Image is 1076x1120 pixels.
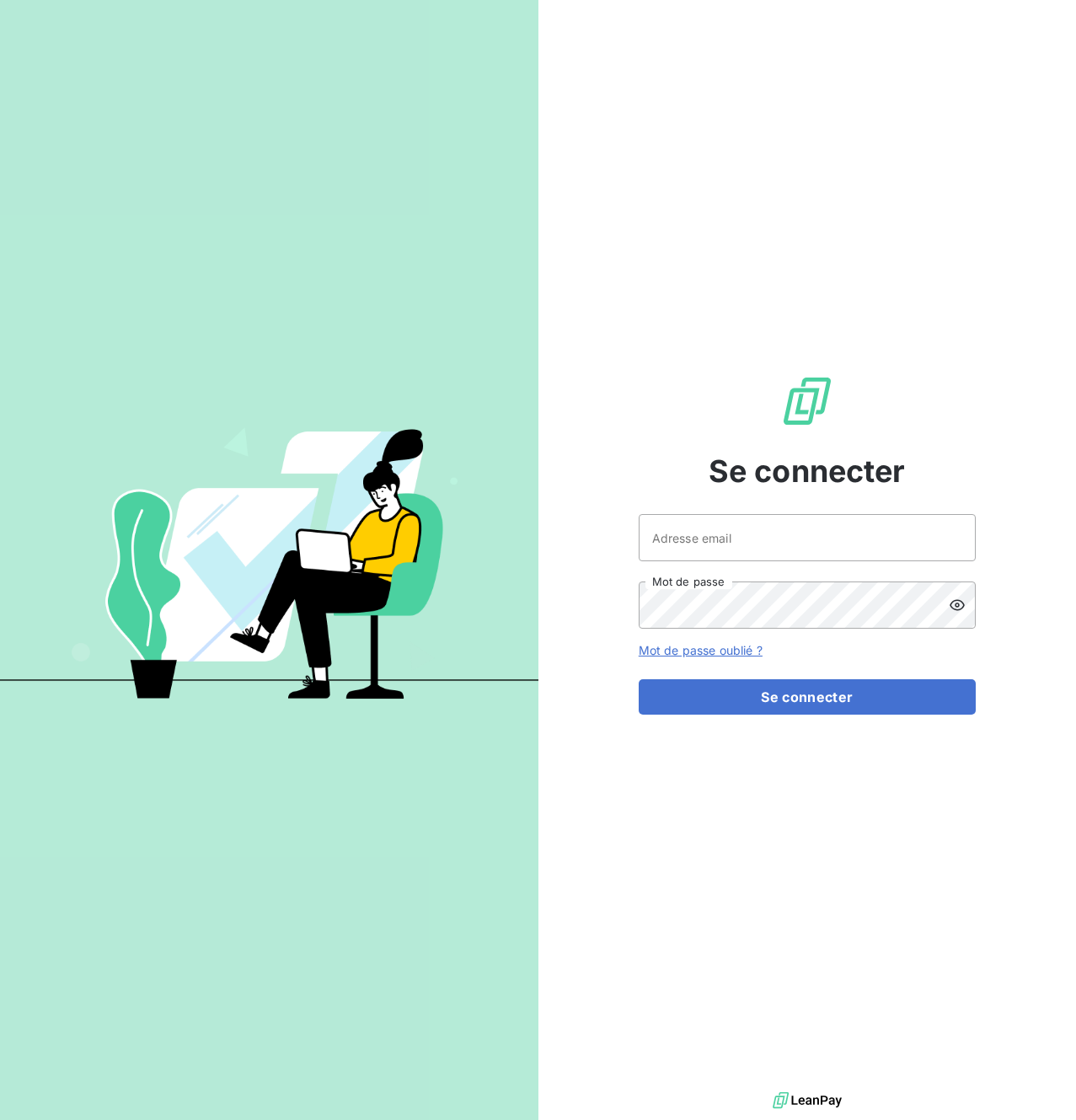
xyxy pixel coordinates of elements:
input: placeholder [639,514,976,561]
img: Logo LeanPay [780,374,834,428]
span: Se connecter [709,448,906,494]
a: Mot de passe oublié ? [639,643,763,657]
img: logo [773,1088,842,1113]
button: Se connecter [639,679,976,715]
